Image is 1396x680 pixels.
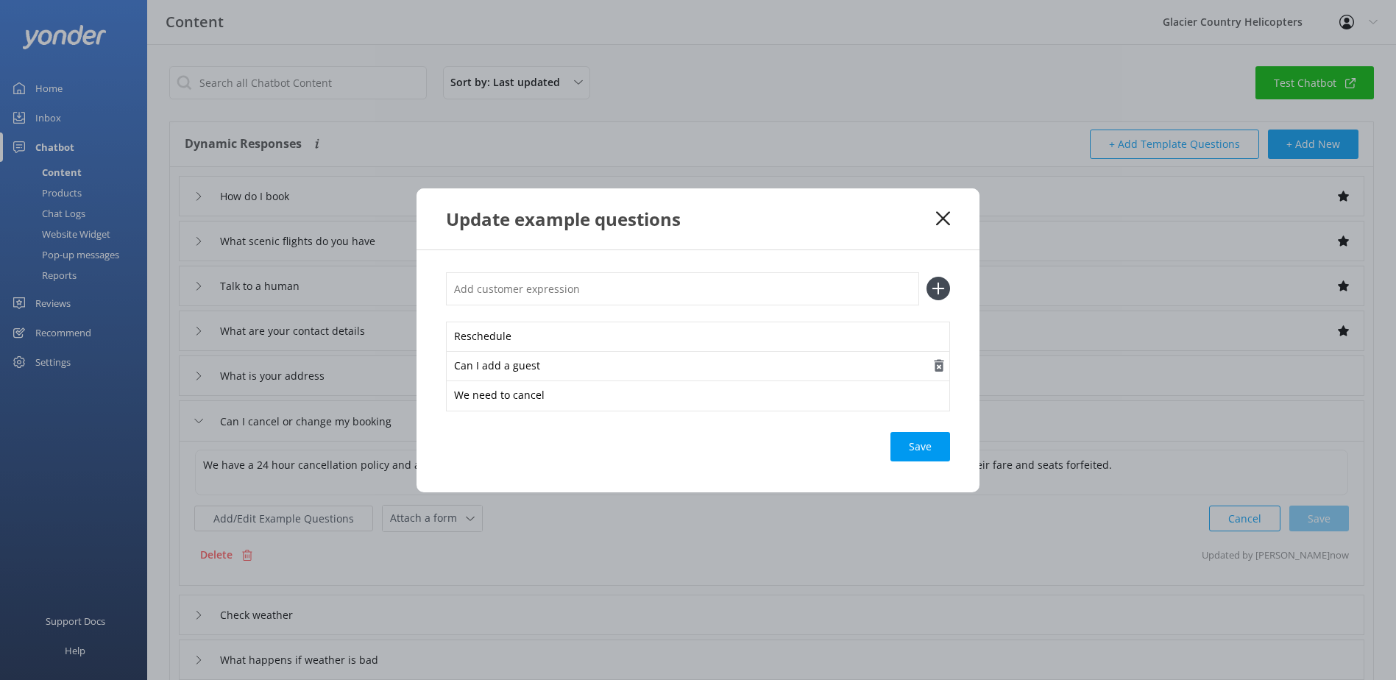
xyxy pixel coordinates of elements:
[446,272,919,305] input: Add customer expression
[890,432,950,461] button: Save
[446,351,950,382] div: Can I add a guest
[446,322,950,353] div: Reschedule
[446,207,936,231] div: Update example questions
[446,380,950,411] div: We need to cancel
[936,211,950,226] button: Close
